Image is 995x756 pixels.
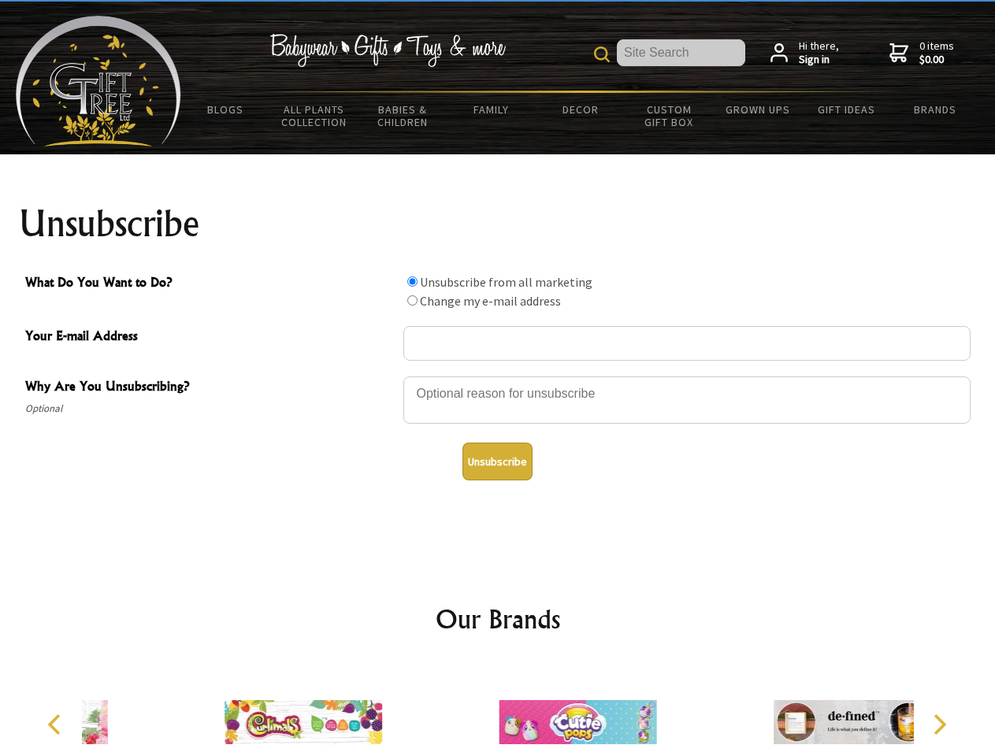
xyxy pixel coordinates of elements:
[447,93,536,126] a: Family
[799,39,839,67] span: Hi there,
[536,93,625,126] a: Decor
[407,295,418,306] input: What Do You Want to Do?
[25,376,395,399] span: Why Are You Unsubscribing?
[919,39,954,67] span: 0 items
[462,443,533,480] button: Unsubscribe
[889,39,954,67] a: 0 items$0.00
[407,276,418,287] input: What Do You Want to Do?
[403,376,971,424] textarea: Why Are You Unsubscribing?
[919,53,954,67] strong: $0.00
[16,16,181,146] img: Babyware - Gifts - Toys and more...
[270,93,359,139] a: All Plants Collection
[39,707,74,742] button: Previous
[770,39,839,67] a: Hi there,Sign in
[269,34,506,67] img: Babywear - Gifts - Toys & more
[922,707,956,742] button: Next
[25,326,395,349] span: Your E-mail Address
[799,53,839,67] strong: Sign in
[420,274,592,290] label: Unsubscribe from all marketing
[32,600,964,638] h2: Our Brands
[25,399,395,418] span: Optional
[625,93,714,139] a: Custom Gift Box
[403,326,971,361] input: Your E-mail Address
[594,46,610,62] img: product search
[617,39,745,66] input: Site Search
[181,93,270,126] a: BLOGS
[358,93,447,139] a: Babies & Children
[802,93,891,126] a: Gift Ideas
[25,272,395,295] span: What Do You Want to Do?
[891,93,980,126] a: Brands
[420,293,561,309] label: Change my e-mail address
[713,93,802,126] a: Grown Ups
[19,205,977,243] h1: Unsubscribe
